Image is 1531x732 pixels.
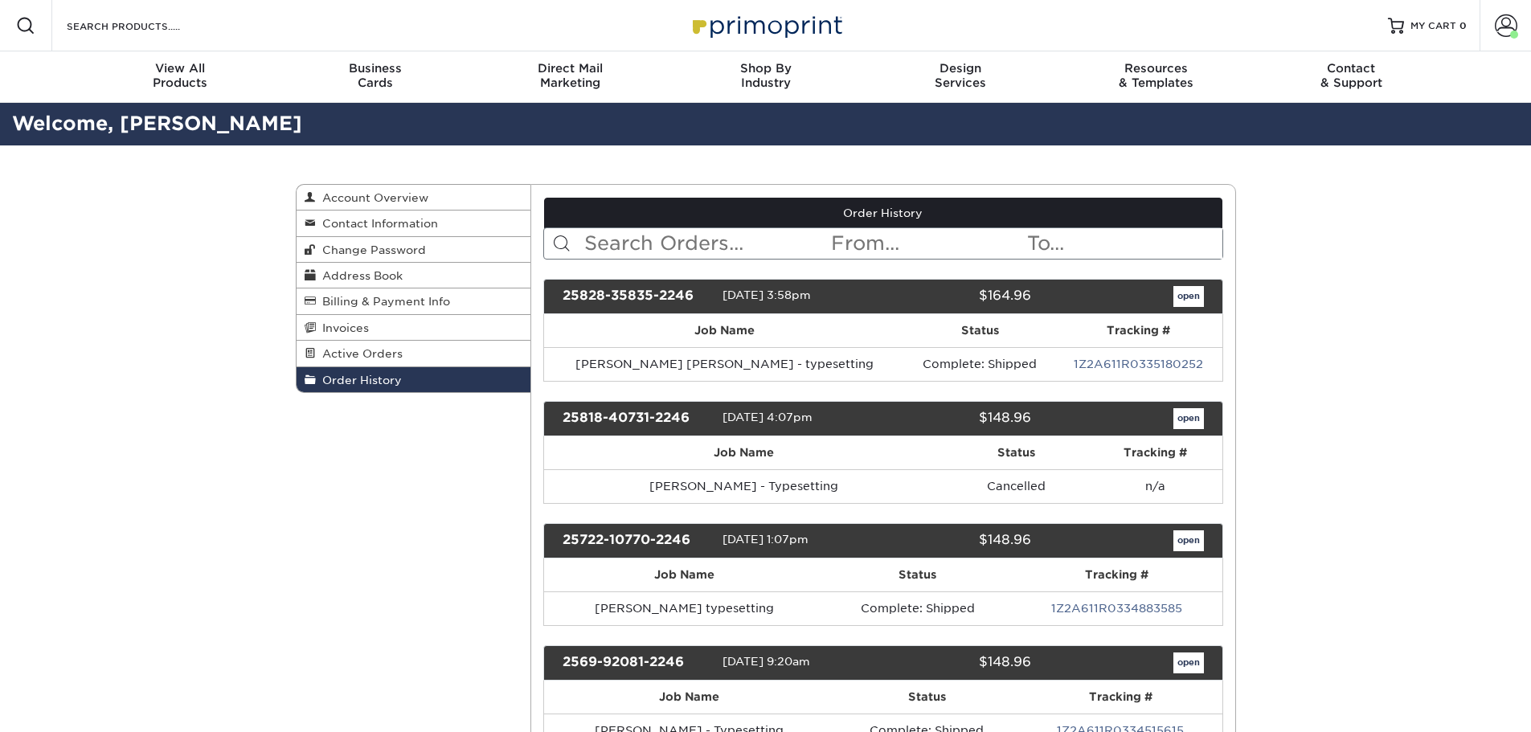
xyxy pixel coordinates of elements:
a: Billing & Payment Info [297,288,531,314]
th: Tracking # [1011,558,1222,591]
th: Status [825,558,1011,591]
span: Change Password [316,243,426,256]
div: 25818-40731-2246 [551,408,723,429]
a: Order History [297,367,531,392]
th: Tracking # [1089,436,1222,469]
div: Services [863,61,1058,90]
span: 0 [1459,20,1467,31]
td: Complete: Shipped [825,591,1011,625]
div: Industry [668,61,863,90]
span: [DATE] 9:20am [723,655,810,668]
a: Direct MailMarketing [473,51,668,103]
span: Resources [1058,61,1254,76]
input: To... [1025,228,1222,259]
a: Invoices [297,315,531,341]
div: $148.96 [871,408,1043,429]
th: Job Name [544,558,825,591]
span: [DATE] 3:58pm [723,288,811,301]
span: Business [277,61,473,76]
a: Change Password [297,237,531,263]
span: View All [83,61,278,76]
a: DesignServices [863,51,1058,103]
td: [PERSON_NAME] [PERSON_NAME] - typesetting [544,347,905,381]
th: Job Name [544,314,905,347]
div: 25722-10770-2246 [551,530,723,551]
span: Direct Mail [473,61,668,76]
th: Tracking # [1019,681,1222,714]
img: Primoprint [686,8,846,43]
span: [DATE] 1:07pm [723,533,808,546]
th: Job Name [544,681,835,714]
span: Address Book [316,269,403,282]
a: Shop ByIndustry [668,51,863,103]
span: Account Overview [316,191,428,204]
a: Active Orders [297,341,531,366]
a: Contact& Support [1254,51,1449,103]
span: Invoices [316,321,369,334]
span: Contact Information [316,217,438,230]
div: Products [83,61,278,90]
a: Resources& Templates [1058,51,1254,103]
td: [PERSON_NAME] - Typesetting [544,469,944,503]
div: 25828-35835-2246 [551,286,723,307]
th: Job Name [544,436,944,469]
span: Shop By [668,61,863,76]
span: Contact [1254,61,1449,76]
a: open [1173,530,1204,551]
div: $148.96 [871,652,1043,673]
span: [DATE] 4:07pm [723,411,813,423]
td: Complete: Shipped [905,347,1054,381]
a: open [1173,286,1204,307]
a: open [1173,652,1204,673]
td: [PERSON_NAME] typesetting [544,591,825,625]
a: Contact Information [297,211,531,236]
a: 1Z2A611R0335180252 [1074,358,1203,370]
div: & Support [1254,61,1449,90]
div: & Templates [1058,61,1254,90]
div: $164.96 [871,286,1043,307]
th: Status [905,314,1054,347]
span: Active Orders [316,347,403,360]
th: Status [944,436,1089,469]
div: 2569-92081-2246 [551,652,723,673]
div: Marketing [473,61,668,90]
a: Account Overview [297,185,531,211]
div: $148.96 [871,530,1043,551]
td: Cancelled [944,469,1089,503]
th: Tracking # [1054,314,1222,347]
td: n/a [1089,469,1222,503]
a: Order History [544,198,1222,228]
input: Search Orders... [583,228,829,259]
th: Status [835,681,1020,714]
div: Cards [277,61,473,90]
a: BusinessCards [277,51,473,103]
a: open [1173,408,1204,429]
input: SEARCH PRODUCTS..... [65,16,222,35]
a: Address Book [297,263,531,288]
a: View AllProducts [83,51,278,103]
span: Design [863,61,1058,76]
span: Order History [316,374,402,386]
span: MY CART [1410,19,1456,33]
a: 1Z2A611R0334883585 [1051,602,1182,615]
span: Billing & Payment Info [316,295,450,308]
input: From... [829,228,1025,259]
